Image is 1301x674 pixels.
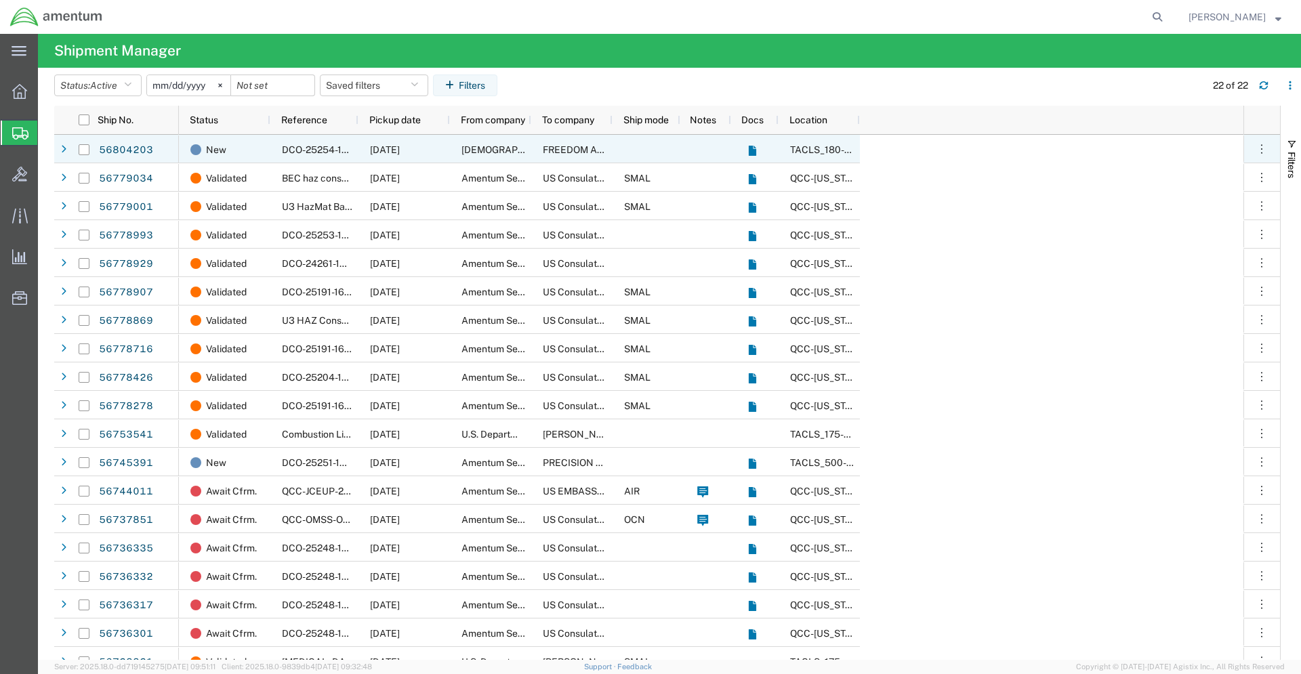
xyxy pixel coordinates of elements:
span: New [206,135,226,164]
button: [PERSON_NAME] [1188,9,1282,25]
span: 09/10/2025 [370,400,400,411]
span: 09/10/2025 [370,429,400,440]
span: DCO-25191-165263 [282,400,368,411]
span: [DATE] 09:32:48 [315,662,372,671]
span: Amentum Services, Inc. [461,258,563,269]
div: 22 of 22 [1213,79,1248,93]
button: Saved filters [320,75,428,96]
span: [DATE] 09:51:11 [165,662,215,671]
span: SMAL [624,173,650,184]
span: US Consulate General [543,173,639,184]
span: QCC-Texas [790,571,865,582]
span: DCO-25248-167840 [282,571,371,582]
span: 09/10/2025 [370,343,400,354]
span: QCC-Texas [790,400,865,411]
span: 09/05/2025 [370,571,400,582]
span: DCO-24261-153730 [282,258,369,269]
span: Pratt & Whitney Engine Services, Inc. [543,656,800,667]
span: Amentum Services, Inc [461,173,561,184]
span: QCC-Texas [790,315,865,326]
span: US Consulate General [543,287,639,297]
span: Amentum Services, Inc. [461,457,563,468]
span: PCE-JC0319 - High Press. Turbine & Stator [282,656,521,667]
a: 56745391 [98,452,154,474]
span: 09/09/2025 [370,656,400,667]
span: QCC-Texas [790,514,865,525]
span: Await Cfrm. [206,562,257,591]
span: US Consulate General [543,372,639,383]
span: QCC-Texas [790,372,865,383]
span: Validated [206,249,247,278]
span: PRECISION ACCESSORIES AND INSTRUMENTS [543,457,755,468]
span: BEC haz console 9/10 [282,173,377,184]
span: To company [542,114,594,125]
span: QCC-Texas [790,486,865,497]
a: 56736317 [98,595,154,616]
span: DCO-25191-165265 [282,343,368,354]
span: Amentum Services, Inc. [461,543,563,553]
span: TACLS_180-Seoul, S. Korea [790,144,1052,155]
span: 09/10/2025 [370,372,400,383]
span: Amentum Services, Inc. [461,230,563,240]
span: Notes [690,114,716,125]
a: 56778869 [98,310,154,332]
span: Filters [1286,152,1297,178]
span: US Consulate General [543,201,639,212]
a: 56737851 [98,509,154,531]
span: Validated [206,278,247,306]
span: U.S. Army [461,144,592,155]
span: U.S. Department of Defense [461,656,583,667]
a: 56779001 [98,196,154,218]
span: 09/10/2025 [370,287,400,297]
span: DCO-25253-168014 [282,230,370,240]
span: SMAL [624,400,650,411]
a: 56736335 [98,538,154,560]
span: US Consulate General [543,343,639,354]
span: TACLS_175-Ayase, JP [790,429,884,440]
span: Amentum Services, Inc. [461,400,563,411]
span: Amentum Services, Inc. [461,201,563,212]
span: 09/05/2025 [370,599,400,610]
span: U3 HAZ Console Batch 4 [282,315,391,326]
span: QCC-Texas [790,599,865,610]
span: Validated [206,221,247,249]
span: US Consulate General [543,571,639,582]
span: Await Cfrm. [206,534,257,562]
span: DCO-25248-167839 [282,543,371,553]
span: DCO-25204-165838 [282,372,372,383]
span: US Consulate General [543,230,639,240]
a: 56736332 [98,566,154,588]
span: Combustion Liner [282,429,358,440]
span: Client: 2025.18.0-9839db4 [222,662,372,671]
a: 56778993 [98,225,154,247]
span: From company [461,114,525,125]
span: TACLS_500-Ft. Novosel, AL [790,457,1057,468]
span: US Consulate General [543,258,639,269]
a: 56736301 [98,623,154,645]
span: AIR [624,486,640,497]
span: Validated [206,392,247,420]
h4: Shipment Manager [54,34,181,68]
span: Validated [206,192,247,221]
span: QCC-Texas [790,343,865,354]
span: Amentum Services, Inc. [461,571,563,582]
a: Support [584,662,618,671]
span: Active [90,80,117,91]
span: OCN [624,514,645,525]
a: Feedback [617,662,652,671]
span: US EMBASSY JUBA, SOUTH SUDAN [543,486,803,497]
span: Ship No. [98,114,133,125]
span: DCO-25248-167838 [282,599,371,610]
span: New [206,448,226,477]
span: 09/05/2025 [370,628,400,639]
span: US Consulate General [543,400,639,411]
span: 09/10/2025 [370,258,400,269]
span: Validated [206,335,247,363]
span: QCC-Texas [790,258,865,269]
span: 09/05/2025 [370,543,400,553]
span: SMAL [624,343,650,354]
span: US Consulate General [543,599,639,610]
span: Amentum Services, Inc. [461,599,563,610]
span: Pratt & Whitney Engine Services, Inc. [543,429,800,440]
span: QCC-Texas [790,543,865,553]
